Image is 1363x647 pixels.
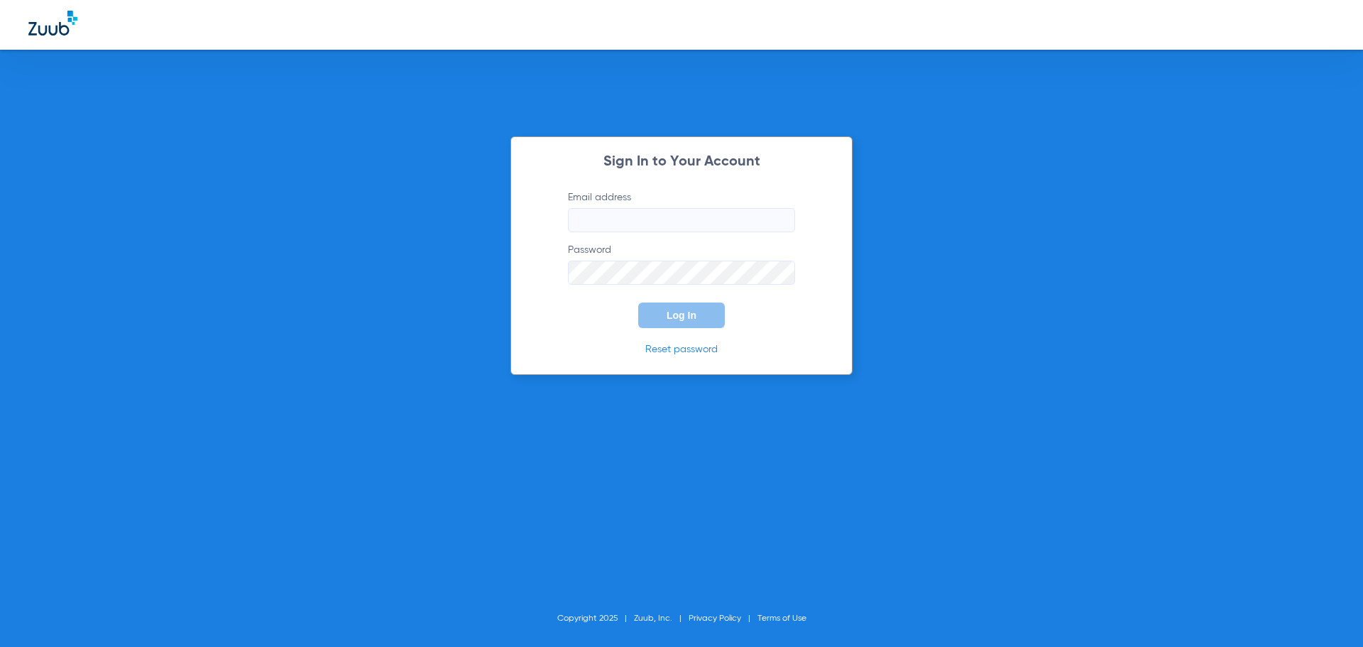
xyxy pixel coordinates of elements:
label: Email address [568,190,795,232]
a: Terms of Use [757,614,806,623]
a: Reset password [645,344,718,354]
button: Log In [638,303,725,328]
span: Log In [667,310,696,321]
input: Password [568,261,795,285]
li: Zuub, Inc. [634,611,689,626]
li: Copyright 2025 [557,611,634,626]
label: Password [568,243,795,285]
input: Email address [568,208,795,232]
h2: Sign In to Your Account [547,155,816,169]
a: Privacy Policy [689,614,741,623]
img: Zuub Logo [28,11,77,36]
